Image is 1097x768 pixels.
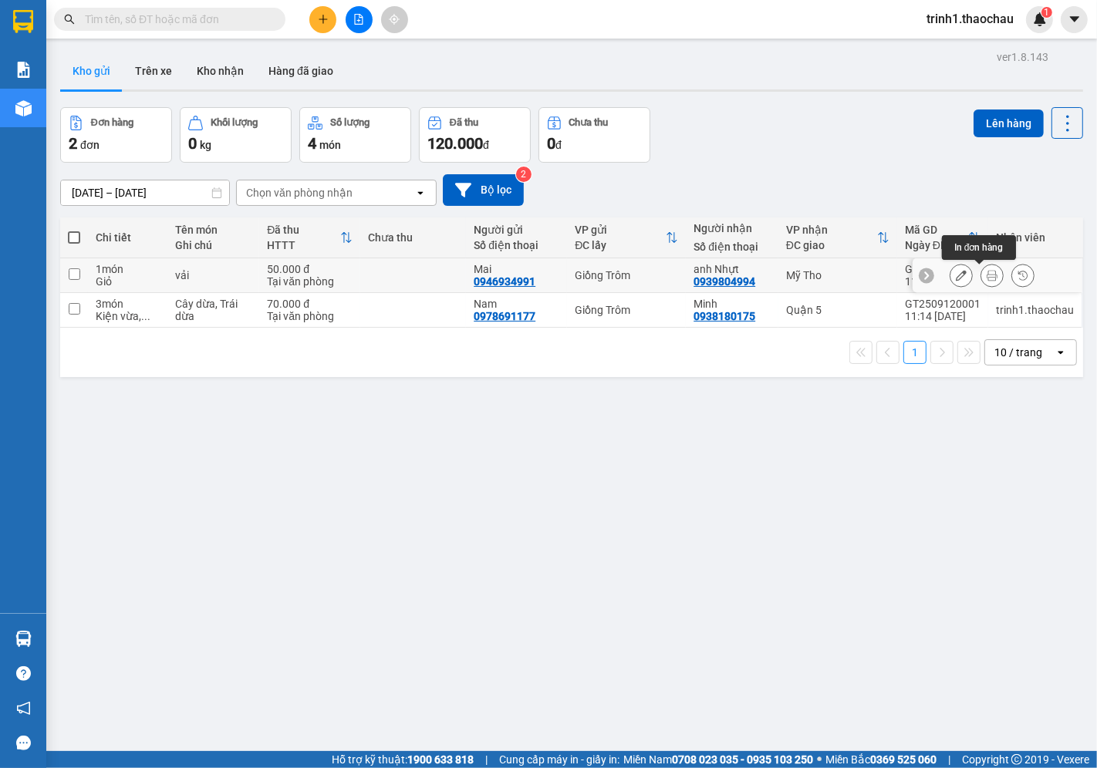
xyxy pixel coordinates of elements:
span: Minh [120,30,147,45]
div: Minh [694,298,771,310]
button: file-add [346,6,373,33]
th: Toggle SortBy [259,217,360,258]
span: kg [200,139,211,151]
span: 1 [1044,7,1049,18]
div: trinh1.thaochau [996,304,1074,316]
div: Người gửi [474,224,559,236]
th: Toggle SortBy [897,217,988,258]
p: Gửi từ: [6,13,117,28]
input: Select a date range. [61,180,229,205]
span: message [16,736,31,750]
strong: 1900 633 818 [407,753,474,766]
p: Nhận: [120,13,229,28]
button: Lên hàng [974,109,1044,137]
span: Hỗ trợ kỹ thuật: [332,751,474,768]
span: | [948,751,950,768]
div: 0978691177 [474,310,535,322]
span: ⚪️ [817,756,822,763]
span: 2 [69,134,77,153]
button: Chưa thu0đ [538,107,650,163]
img: solution-icon [15,62,32,78]
strong: 0708 023 035 - 0935 103 250 [672,753,813,766]
div: 11:14 [DATE] [905,310,981,322]
div: 11:44 [DATE] [905,275,981,288]
svg: open [414,187,427,199]
button: Số lượng4món [299,107,411,163]
div: Giồng Trôm [575,304,678,316]
input: Tìm tên, số ĐT hoặc mã đơn [85,11,267,28]
sup: 2 [516,167,532,182]
img: warehouse-icon [15,631,32,647]
span: 0938180175 [120,47,189,62]
div: Nam [474,298,559,310]
span: đơn [80,139,100,151]
span: plus [318,14,329,25]
img: logo-vxr [13,10,33,33]
div: Chưa thu [368,231,458,244]
span: ... [141,310,150,322]
div: Mai [474,263,559,275]
span: đ [483,139,489,151]
span: SL: [203,108,221,123]
div: Chưa thu [569,117,609,128]
span: 120.000 [427,134,483,153]
span: 0 [547,134,555,153]
div: Số lượng [330,117,370,128]
span: copyright [1011,754,1022,765]
span: Miền Nam [623,751,813,768]
div: 0946934991 [474,275,535,288]
div: Người nhận [694,222,771,234]
button: Đơn hàng2đơn [60,107,172,163]
img: warehouse-icon [15,100,32,116]
div: Khối lượng [211,117,258,128]
span: 0978691177 [6,47,76,62]
div: ĐC giao [786,239,877,251]
div: VP gửi [575,224,666,236]
span: file-add [353,14,364,25]
div: 50.000 đ [267,263,353,275]
button: Trên xe [123,52,184,89]
div: 70.000 đ [267,298,353,310]
span: 0 [188,134,197,153]
span: món [319,139,341,151]
td: CR: [5,70,119,89]
div: vải [175,269,252,281]
div: Ghi chú [175,239,252,251]
div: Kiện vừa, Bao nhỏ [96,310,160,322]
div: Quận 5 [786,304,889,316]
div: Cây dừa, Trái dừa [175,298,252,322]
div: Nhân viên [996,231,1074,244]
div: 3 món [96,298,160,310]
span: 4 [308,134,316,153]
div: Đã thu [450,117,478,128]
button: Khối lượng0kg [180,107,292,163]
button: caret-down [1061,6,1088,33]
div: 0938180175 [694,310,755,322]
span: notification [16,701,31,716]
div: Sửa đơn hàng [950,264,973,287]
span: Quận 5 [152,13,192,28]
div: GT2509120001 [905,298,981,310]
span: 0 [138,72,145,87]
div: ver 1.8.143 [997,49,1048,66]
button: Kho nhận [184,52,256,89]
button: Kho gửi [60,52,123,89]
img: icon-new-feature [1033,12,1047,26]
div: Đơn hàng [91,117,133,128]
span: 70.000 [25,72,62,87]
div: 10 / trang [994,345,1042,360]
div: Mỹ Tho [786,269,889,281]
div: HTTT [267,239,340,251]
span: | [485,751,488,768]
span: đ [555,139,562,151]
button: Đã thu120.000đ [419,107,531,163]
sup: 1 [1041,7,1052,18]
div: Tại văn phòng [267,275,353,288]
div: In đơn hàng [942,235,1016,260]
button: Hàng đã giao [256,52,346,89]
div: 1 món [96,263,160,275]
div: Số điện thoại [474,239,559,251]
svg: open [1055,346,1067,359]
th: Toggle SortBy [567,217,686,258]
div: ĐC lấy [575,239,666,251]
